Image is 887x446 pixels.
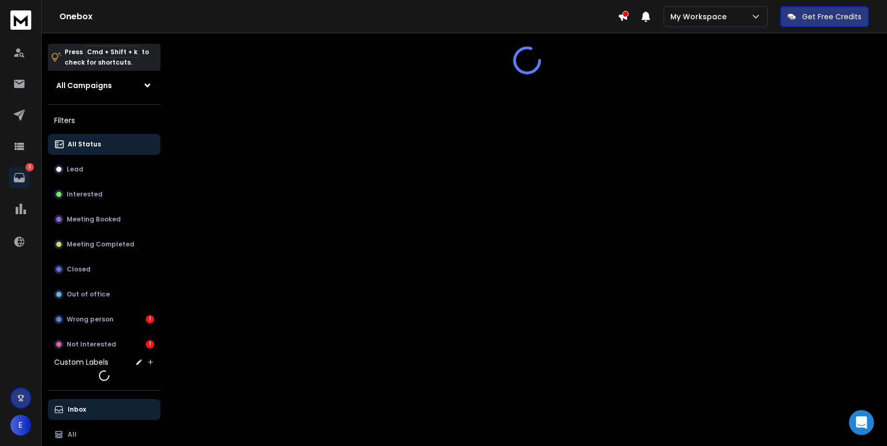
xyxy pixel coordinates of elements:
[10,415,31,436] button: E
[54,357,108,367] h3: Custom Labels
[26,163,34,171] p: 2
[48,234,160,255] button: Meeting Completed
[48,209,160,230] button: Meeting Booked
[67,240,134,249] p: Meeting Completed
[65,47,149,68] p: Press to check for shortcuts.
[146,340,154,349] div: 1
[68,140,101,148] p: All Status
[146,315,154,324] div: 1
[59,10,618,23] h1: Onebox
[670,11,731,22] p: My Workspace
[48,259,160,280] button: Closed
[67,340,116,349] p: Not Interested
[849,410,874,435] div: Open Intercom Messenger
[48,159,160,180] button: Lead
[85,46,139,58] span: Cmd + Shift + k
[48,113,160,128] h3: Filters
[67,290,110,299] p: Out of office
[48,424,160,445] button: All
[802,11,861,22] p: Get Free Credits
[48,399,160,420] button: Inbox
[48,184,160,205] button: Interested
[67,265,91,274] p: Closed
[56,80,112,91] h1: All Campaigns
[68,430,77,439] p: All
[67,165,83,174] p: Lead
[48,284,160,305] button: Out of office
[67,190,103,199] p: Interested
[67,315,114,324] p: Wrong person
[68,405,86,414] p: Inbox
[9,167,30,188] a: 2
[48,334,160,355] button: Not Interested1
[48,134,160,155] button: All Status
[10,10,31,30] img: logo
[67,215,121,224] p: Meeting Booked
[780,6,869,27] button: Get Free Credits
[48,309,160,330] button: Wrong person1
[48,75,160,96] button: All Campaigns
